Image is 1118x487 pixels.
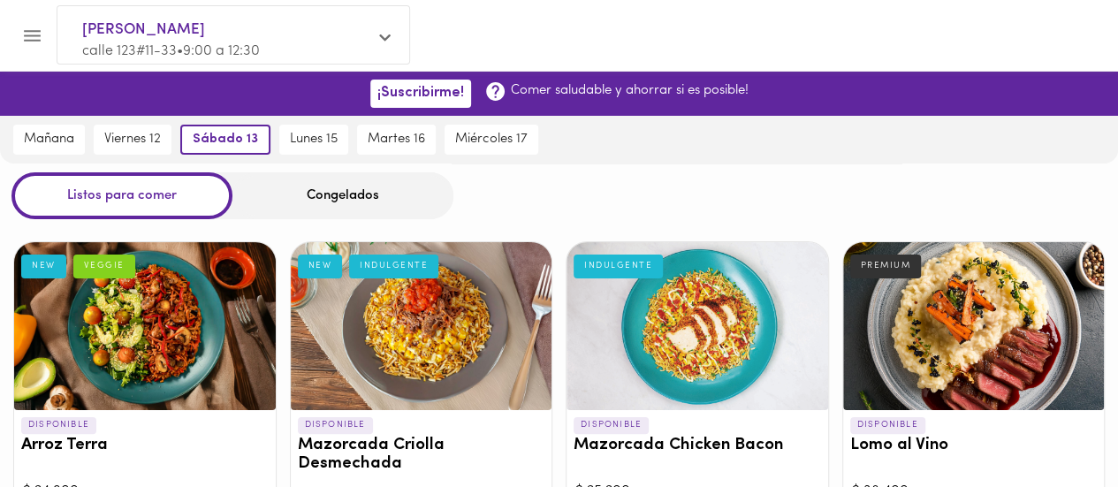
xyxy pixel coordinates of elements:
button: martes 16 [357,125,436,155]
iframe: Messagebird Livechat Widget [1015,384,1100,469]
p: Comer saludable y ahorrar si es posible! [511,81,749,100]
span: sábado 13 [193,132,258,148]
p: DISPONIBLE [574,417,649,433]
div: Arroz Terra [14,242,276,410]
div: NEW [298,255,343,278]
span: ¡Suscribirme! [377,85,464,102]
button: ¡Suscribirme! [370,80,471,107]
div: Mazorcada Chicken Bacon [567,242,828,410]
div: PREMIUM [850,255,922,278]
button: miércoles 17 [445,125,538,155]
span: [PERSON_NAME] [82,19,367,42]
span: lunes 15 [290,132,338,148]
p: DISPONIBLE [21,417,96,433]
h3: Mazorcada Chicken Bacon [574,437,821,455]
span: mañana [24,132,74,148]
button: viernes 12 [94,125,171,155]
p: DISPONIBLE [850,417,925,433]
button: Menu [11,14,54,57]
h3: Lomo al Vino [850,437,1098,455]
button: mañana [13,125,85,155]
div: NEW [21,255,66,278]
button: lunes 15 [279,125,348,155]
p: DISPONIBLE [298,417,373,433]
div: Lomo al Vino [843,242,1105,410]
div: VEGGIE [73,255,135,278]
div: Listos para comer [11,172,232,219]
span: calle 123#11-33 • 9:00 a 12:30 [82,44,260,58]
button: sábado 13 [180,125,270,155]
div: INDULGENTE [349,255,438,278]
div: Mazorcada Criolla Desmechada [291,242,552,410]
h3: Mazorcada Criolla Desmechada [298,437,545,474]
span: viernes 12 [104,132,161,148]
span: martes 16 [368,132,425,148]
div: Congelados [232,172,453,219]
span: miércoles 17 [455,132,528,148]
h3: Arroz Terra [21,437,269,455]
div: INDULGENTE [574,255,663,278]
